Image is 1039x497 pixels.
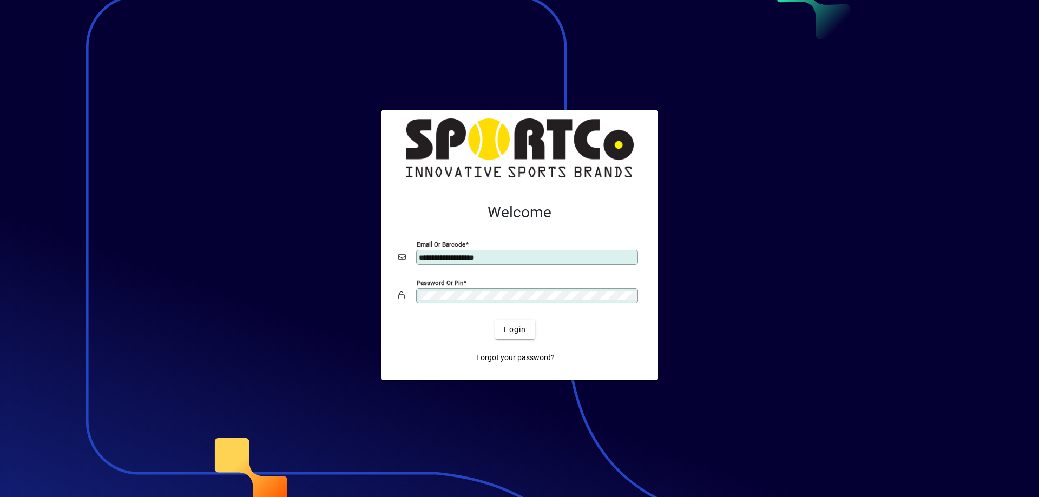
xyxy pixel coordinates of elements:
[472,348,559,367] a: Forgot your password?
[476,352,555,363] span: Forgot your password?
[504,324,526,335] span: Login
[417,241,465,248] mat-label: Email or Barcode
[417,279,463,287] mat-label: Password or Pin
[398,203,641,222] h2: Welcome
[495,320,535,339] button: Login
